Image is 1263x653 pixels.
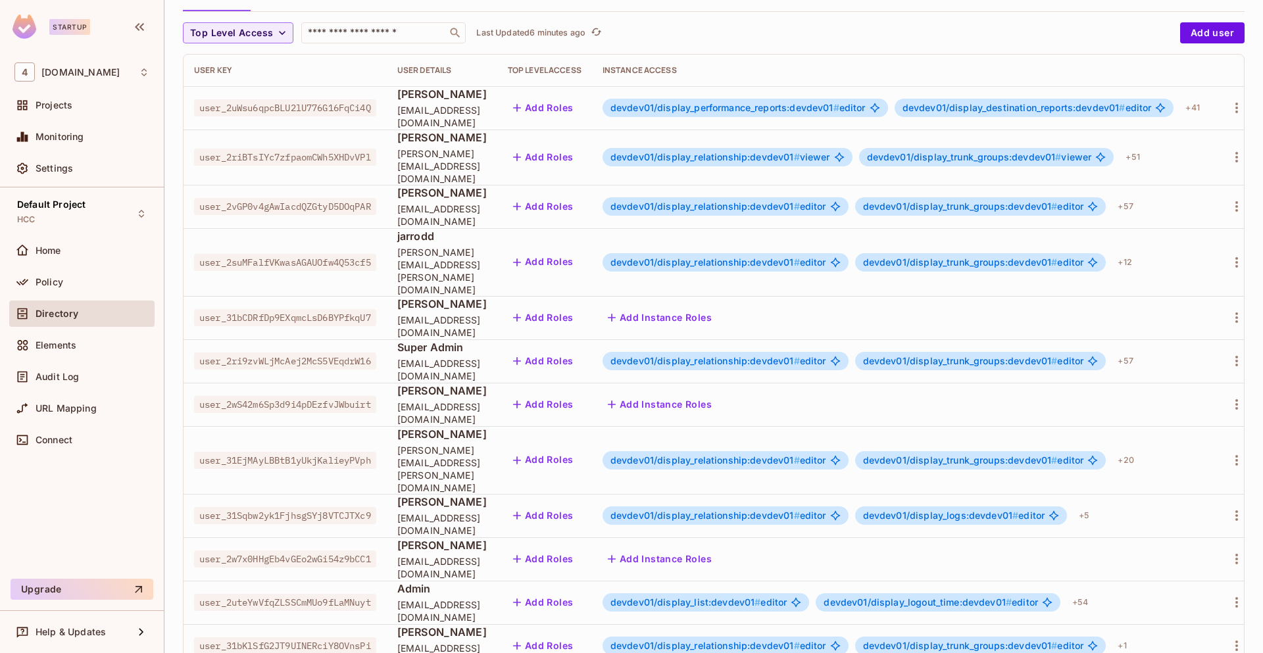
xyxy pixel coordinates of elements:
[397,87,487,101] span: [PERSON_NAME]
[610,641,826,651] span: editor
[194,352,376,370] span: user_2ri9zvWLjMcAej2McS5VEqdrW16
[1112,196,1138,217] div: + 57
[1180,97,1204,118] div: + 41
[591,26,602,39] span: refresh
[794,454,800,466] span: #
[1051,454,1057,466] span: #
[603,65,1205,76] div: Instance Access
[610,455,826,466] span: editor
[863,641,1084,651] span: editor
[194,309,376,326] span: user_31bCDRfDp9EXqmcLsD6BYPfkqU7
[1112,252,1137,273] div: + 12
[190,25,273,41] span: Top Level Access
[794,355,800,366] span: #
[610,102,839,113] span: devdev01/display_performance_reports:devdev01
[1120,147,1145,168] div: + 51
[863,257,1084,268] span: editor
[41,67,120,78] span: Workspace: 46labs.com
[863,640,1058,651] span: devdev01/display_trunk_groups:devdev01
[194,149,376,166] span: user_2riBTsIYc7zfpaomCWh5XHDvVPl
[36,132,84,142] span: Monitoring
[863,201,1084,212] span: editor
[508,394,579,415] button: Add Roles
[867,151,1062,162] span: devdev01/display_trunk_groups:devdev01
[603,394,717,415] button: Add Instance Roles
[476,28,585,38] p: Last Updated 6 minutes ago
[508,307,579,328] button: Add Roles
[794,151,800,162] span: #
[903,102,1126,113] span: devdev01/display_destination_reports:devdev01
[1112,450,1139,471] div: + 20
[36,627,106,637] span: Help & Updates
[1006,596,1012,608] span: #
[183,22,293,43] button: Top Level Access
[397,203,487,228] span: [EMAIL_ADDRESS][DOMAIN_NAME]
[397,598,487,623] span: [EMAIL_ADDRESS][DOMAIN_NAME]
[903,103,1152,113] span: editor
[610,152,830,162] span: viewer
[863,356,1084,366] span: editor
[36,372,79,382] span: Audit Log
[1051,355,1057,366] span: #
[863,454,1058,466] span: devdev01/display_trunk_groups:devdev01
[1051,256,1057,268] span: #
[588,25,604,41] button: refresh
[508,252,579,273] button: Add Roles
[397,246,487,296] span: [PERSON_NAME][EMAIL_ADDRESS][PERSON_NAME][DOMAIN_NAME]
[49,19,90,35] div: Startup
[755,596,760,608] span: #
[585,25,604,41] span: Click to refresh data
[194,198,376,215] span: user_2vGP0v4gAwIacdQZGtyD5DOqPAR
[610,355,800,366] span: devdev01/display_relationship:devdev01
[194,452,376,469] span: user_31EjMAyLBBtB1yUkjKalieyPVph
[610,510,826,521] span: editor
[397,130,487,145] span: [PERSON_NAME]
[397,555,487,580] span: [EMAIL_ADDRESS][DOMAIN_NAME]
[508,351,579,372] button: Add Roles
[194,65,376,76] div: User Key
[397,104,487,129] span: [EMAIL_ADDRESS][DOMAIN_NAME]
[397,314,487,339] span: [EMAIL_ADDRESS][DOMAIN_NAME]
[610,356,826,366] span: editor
[397,495,487,509] span: [PERSON_NAME]
[1074,505,1095,526] div: + 5
[863,201,1058,212] span: devdev01/display_trunk_groups:devdev01
[794,201,800,212] span: #
[610,103,866,113] span: editor
[1067,592,1093,613] div: + 54
[508,592,579,613] button: Add Roles
[397,512,487,537] span: [EMAIL_ADDRESS][DOMAIN_NAME]
[610,151,800,162] span: devdev01/display_relationship:devdev01
[610,640,800,651] span: devdev01/display_relationship:devdev01
[11,579,153,600] button: Upgrade
[610,597,787,608] span: editor
[397,340,487,354] span: Super Admin
[17,214,35,225] span: HCC
[36,340,76,351] span: Elements
[194,507,376,524] span: user_31Sqbw2yk1FjhsgSYj8VTCJTXc9
[863,455,1084,466] span: editor
[397,400,487,425] span: [EMAIL_ADDRESS][DOMAIN_NAME]
[610,256,800,268] span: devdev01/display_relationship:devdev01
[867,152,1092,162] span: viewer
[194,396,376,413] span: user_2wS42m6Sp3d9i4pDEzfvJWbuirt
[36,277,63,287] span: Policy
[863,510,1019,521] span: devdev01/display_logs:devdev01
[36,245,61,256] span: Home
[603,548,717,569] button: Add Instance Roles
[863,355,1058,366] span: devdev01/display_trunk_groups:devdev01
[36,403,97,414] span: URL Mapping
[397,147,487,185] span: [PERSON_NAME][EMAIL_ADDRESS][DOMAIN_NAME]
[397,581,487,596] span: Admin
[1055,151,1061,162] span: #
[14,62,35,82] span: 4
[194,594,376,611] span: user_2uteYwVfqZLSSCmMUo9fLaMNuyt
[1051,640,1057,651] span: #
[397,297,487,311] span: [PERSON_NAME]
[36,308,78,319] span: Directory
[833,102,839,113] span: #
[1119,102,1125,113] span: #
[397,229,487,243] span: jarrodd
[12,14,36,39] img: SReyMgAAAABJRU5ErkJggg==
[194,550,376,568] span: user_2w7x0HHgEb4vGEo2wGi54z9bCC1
